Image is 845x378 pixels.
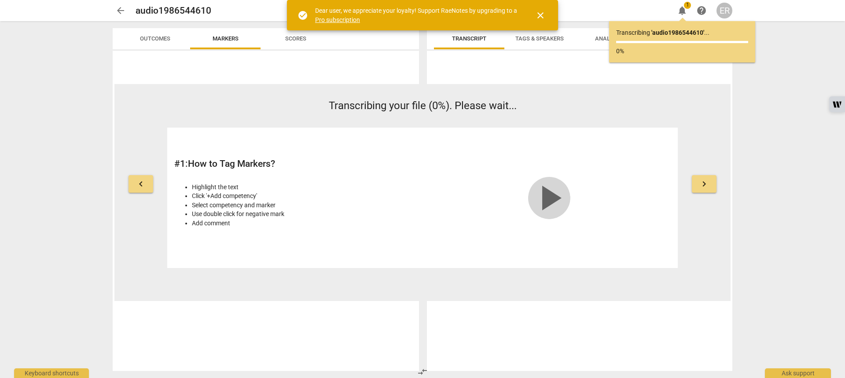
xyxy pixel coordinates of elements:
[329,99,517,112] span: Transcribing your file (0%). Please wait...
[535,10,546,21] span: close
[651,29,704,36] b: ' audio1986544610 '
[192,191,418,201] li: Click '+Add competency'
[684,2,691,9] span: 1
[674,3,690,18] button: Notifications
[417,367,428,377] span: compare_arrows
[192,209,418,219] li: Use double click for negative mark
[616,47,748,56] p: 0%
[14,368,89,378] div: Keyboard shortcuts
[765,368,831,378] div: Ask support
[136,179,146,189] span: keyboard_arrow_left
[315,16,360,23] a: Pro subscription
[616,28,748,37] p: Transcribing ...
[530,5,551,26] button: Close
[699,179,709,189] span: keyboard_arrow_right
[528,177,570,219] span: play_arrow
[298,10,308,21] span: check_circle
[315,6,519,24] div: Dear user, we appreciate your loyalty! Support RaeNotes by upgrading to a
[192,201,418,210] li: Select competency and marker
[192,219,418,228] li: Add comment
[174,158,418,169] h2: # 1 : How to Tag Markers?
[192,183,418,192] li: Highlight the text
